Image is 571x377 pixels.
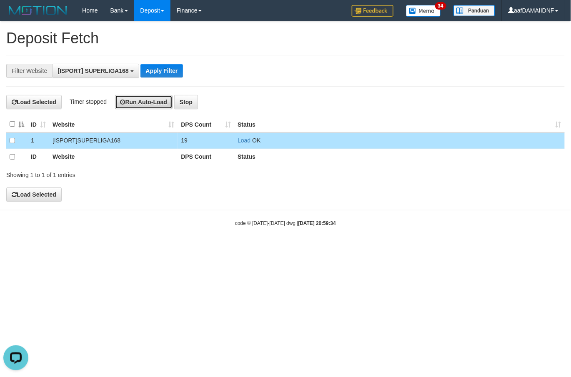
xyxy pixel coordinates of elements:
[6,187,62,202] button: Load Selected
[252,137,260,144] span: OK
[6,64,52,78] div: Filter Website
[6,95,62,109] button: Load Selected
[28,116,49,132] th: ID: activate to sort column ascending
[435,2,446,10] span: 34
[3,3,28,28] button: Open LiveChat chat widget
[49,149,178,165] th: Website
[28,132,49,149] td: 1
[178,116,234,132] th: DPS Count: activate to sort column ascending
[49,132,178,149] td: [ISPORT] SUPERLIGA168
[28,149,49,165] th: ID
[70,98,107,105] span: Timer stopped
[6,30,565,47] h1: Deposit Fetch
[453,5,495,16] img: panduan.png
[58,67,128,74] span: [ISPORT] SUPERLIGA168
[352,5,393,17] img: Feedback.jpg
[115,95,173,109] button: Run Auto-Load
[235,220,336,226] small: code © [DATE]-[DATE] dwg |
[234,116,565,132] th: Status: activate to sort column ascending
[174,95,198,109] button: Stop
[6,4,70,17] img: MOTION_logo.png
[140,64,183,77] button: Apply Filter
[52,64,139,78] button: [ISPORT] SUPERLIGA168
[298,220,336,226] strong: [DATE] 20:59:34
[6,167,232,179] div: Showing 1 to 1 of 1 entries
[49,116,178,132] th: Website: activate to sort column ascending
[181,137,188,144] span: 19
[406,5,441,17] img: Button%20Memo.svg
[178,149,234,165] th: DPS Count
[238,137,250,144] a: Load
[234,149,565,165] th: Status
